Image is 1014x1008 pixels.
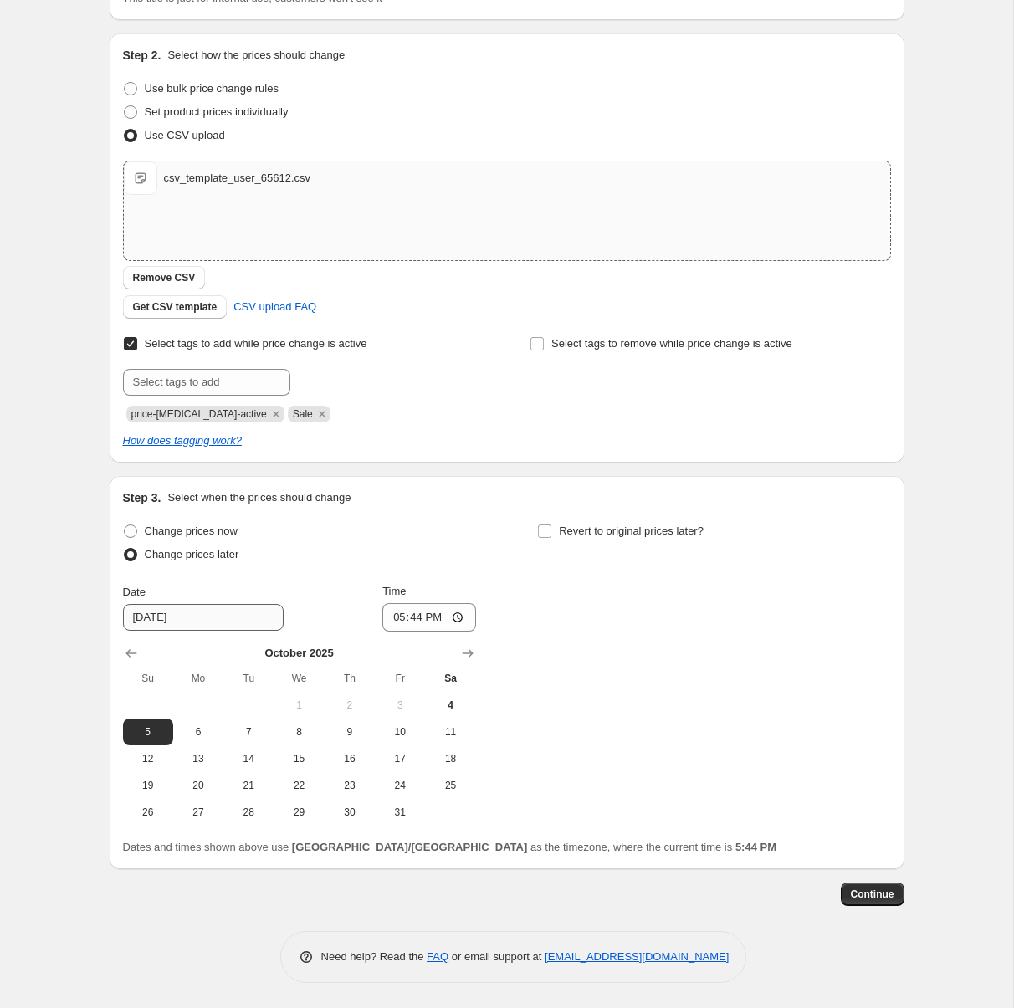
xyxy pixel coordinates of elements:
span: Continue [851,888,894,901]
button: Saturday October 18 2025 [425,745,475,772]
button: Thursday October 30 2025 [325,799,375,826]
th: Friday [375,665,425,692]
span: 28 [230,806,267,819]
span: 7 [230,725,267,739]
span: 20 [180,779,217,792]
span: 13 [180,752,217,765]
span: 19 [130,779,166,792]
th: Thursday [325,665,375,692]
span: 27 [180,806,217,819]
span: 16 [331,752,368,765]
button: Friday October 3 2025 [375,692,425,719]
span: We [280,672,317,685]
button: Monday October 20 2025 [173,772,223,799]
span: 21 [230,779,267,792]
button: Thursday October 2 2025 [325,692,375,719]
button: Thursday October 9 2025 [325,719,375,745]
a: How does tagging work? [123,434,242,447]
span: or email support at [448,950,545,963]
p: Select how the prices should change [167,47,345,64]
span: Need help? Read the [321,950,428,963]
span: Change prices now [145,524,238,537]
button: Monday October 27 2025 [173,799,223,826]
a: [EMAIL_ADDRESS][DOMAIN_NAME] [545,950,729,963]
th: Sunday [123,665,173,692]
input: 12:00 [382,603,476,632]
button: Tuesday October 21 2025 [223,772,274,799]
button: Show next month, November 2025 [456,642,479,665]
p: Select when the prices should change [167,489,351,506]
button: Monday October 13 2025 [173,745,223,772]
button: Show previous month, September 2025 [120,642,143,665]
input: 10/4/2025 [123,604,284,631]
button: Monday October 6 2025 [173,719,223,745]
button: Friday October 24 2025 [375,772,425,799]
span: 31 [382,806,418,819]
span: Use CSV upload [145,129,225,141]
button: Tuesday October 28 2025 [223,799,274,826]
button: Sunday October 5 2025 [123,719,173,745]
th: Saturday [425,665,475,692]
span: Su [130,672,166,685]
span: 4 [432,698,469,712]
span: Tu [230,672,267,685]
span: 8 [280,725,317,739]
span: price-change-job-active [131,408,267,420]
input: Select tags to add [123,369,290,396]
span: Th [331,672,368,685]
span: 23 [331,779,368,792]
b: 5:44 PM [735,841,776,853]
a: FAQ [427,950,448,963]
span: Sa [432,672,469,685]
span: 6 [180,725,217,739]
button: Get CSV template [123,295,228,319]
span: 18 [432,752,469,765]
span: 11 [432,725,469,739]
span: 1 [280,698,317,712]
span: Sale [293,408,313,420]
button: Wednesday October 8 2025 [274,719,324,745]
span: 12 [130,752,166,765]
button: Friday October 31 2025 [375,799,425,826]
span: 25 [432,779,469,792]
span: 26 [130,806,166,819]
span: CSV upload FAQ [233,299,316,315]
span: Select tags to remove while price change is active [551,337,792,350]
h2: Step 3. [123,489,161,506]
div: csv_template_user_65612.csv [164,170,311,187]
span: 9 [331,725,368,739]
span: Mo [180,672,217,685]
span: Time [382,585,406,597]
th: Tuesday [223,665,274,692]
span: 17 [382,752,418,765]
button: Wednesday October 15 2025 [274,745,324,772]
span: 15 [280,752,317,765]
button: Friday October 17 2025 [375,745,425,772]
span: Remove CSV [133,271,196,284]
button: Remove CSV [123,266,206,289]
button: Thursday October 23 2025 [325,772,375,799]
span: 30 [331,806,368,819]
button: Remove price-change-job-active [269,407,284,422]
button: Sunday October 12 2025 [123,745,173,772]
button: Saturday October 11 2025 [425,719,475,745]
button: Sunday October 26 2025 [123,799,173,826]
button: Tuesday October 7 2025 [223,719,274,745]
span: 2 [331,698,368,712]
span: 29 [280,806,317,819]
button: Sunday October 19 2025 [123,772,173,799]
span: Dates and times shown above use as the timezone, where the current time is [123,841,777,853]
span: Select tags to add while price change is active [145,337,367,350]
span: 14 [230,752,267,765]
span: Revert to original prices later? [559,524,704,537]
span: 22 [280,779,317,792]
span: Use bulk price change rules [145,82,279,95]
button: Today Saturday October 4 2025 [425,692,475,719]
button: Wednesday October 1 2025 [274,692,324,719]
button: Continue [841,883,904,906]
button: Saturday October 25 2025 [425,772,475,799]
span: Change prices later [145,548,239,560]
button: Wednesday October 22 2025 [274,772,324,799]
span: Fr [382,672,418,685]
b: [GEOGRAPHIC_DATA]/[GEOGRAPHIC_DATA] [292,841,527,853]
